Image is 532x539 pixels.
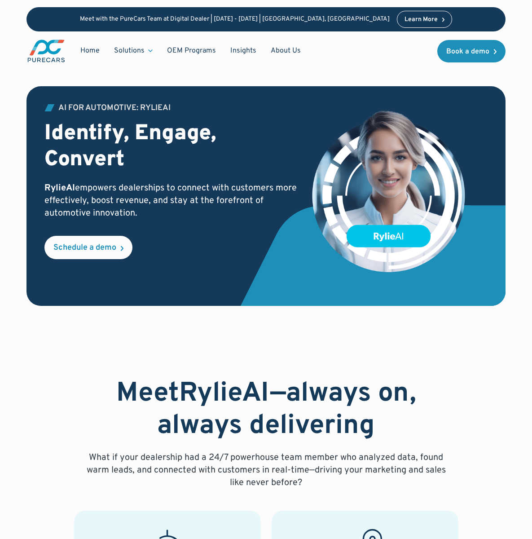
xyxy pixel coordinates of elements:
[397,11,453,28] a: Learn More
[44,236,132,259] a: Schedule a demo
[107,42,160,59] div: Solutions
[44,182,298,220] p: empowers dealerships to connect with customers more effectively, boost revenue, and stay at the f...
[26,39,66,63] img: purecars logo
[157,377,416,443] strong: —always on, always delivering
[179,377,270,411] strong: RylieAI
[404,17,438,23] div: Learn More
[44,182,75,194] strong: RylieAI
[44,121,298,173] h2: Identify, Engage, Convert
[114,46,145,56] div: Solutions
[79,451,453,489] p: What if your dealership had a 24/7 powerhouse team member who analyzed data, found warm leads, an...
[264,42,308,59] a: About Us
[53,244,116,252] div: Schedule a demo
[26,39,66,63] a: main
[437,40,506,62] a: Book a demo
[73,42,107,59] a: Home
[80,16,390,23] p: Meet with the PureCars Team at Digital Dealer | [DATE] - [DATE] | [GEOGRAPHIC_DATA], [GEOGRAPHIC_...
[58,104,171,112] div: AI for Automotive: RylieAI
[223,42,264,59] a: Insights
[446,48,489,55] div: Book a demo
[116,377,179,411] strong: Meet
[160,42,223,59] a: OEM Programs
[311,109,466,274] img: customer data platform illustration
